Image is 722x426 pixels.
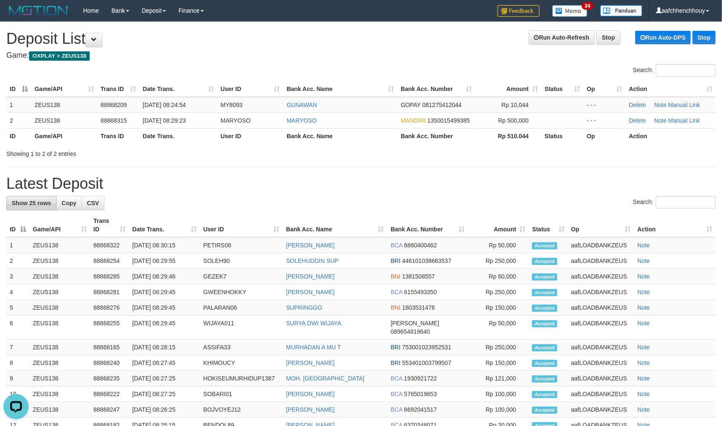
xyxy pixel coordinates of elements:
a: Note [637,375,650,382]
td: [DATE] 08:30:15 [129,237,200,253]
span: Copy 1930921722 to clipboard [404,375,437,382]
a: Copy [56,196,82,210]
a: Delete [629,117,646,124]
td: Rp 60,000 [468,269,529,284]
th: Amount: activate to sort column ascending [475,81,541,97]
span: Accepted [532,242,557,249]
a: Stop [596,30,620,45]
img: panduan.png [600,5,642,16]
th: Game/API: activate to sort column ascending [29,213,90,237]
a: [PERSON_NAME] [286,406,334,413]
td: 88868247 [90,402,129,418]
td: KHIMOUCY [200,355,283,371]
td: Rp 100,000 [468,386,529,402]
span: GOPAY [401,102,420,108]
a: SOLEHUDDIN SUP [286,257,338,264]
span: BCA [390,375,402,382]
td: 1 [6,237,29,253]
img: Feedback.jpg [497,5,540,17]
a: [PERSON_NAME] [286,391,334,397]
span: CSV [87,200,99,206]
span: Accepted [532,320,557,327]
a: MURHADAN A MU T [286,344,341,351]
a: [PERSON_NAME] [286,273,334,280]
td: 88868235 [90,371,129,386]
td: 2 [6,253,29,269]
a: SURYA DWI WIJAYA [286,320,341,327]
td: 88868222 [90,386,129,402]
td: SOBARI01 [200,386,283,402]
a: [PERSON_NAME] [286,289,334,295]
td: Rp 250,000 [468,284,529,300]
th: Action: activate to sort column ascending [634,213,716,237]
td: 88868322 [90,237,129,253]
div: Showing 1 to 2 of 2 entries [6,146,294,158]
th: User ID: activate to sort column ascending [200,213,283,237]
td: GWEENHOKKY [200,284,283,300]
a: [PERSON_NAME] [286,359,334,366]
th: User ID: activate to sort column ascending [217,81,283,97]
td: Rp 150,000 [468,300,529,316]
td: 9 [6,371,29,386]
td: ZEUS138 [31,113,97,128]
span: Accepted [532,375,557,383]
th: Action: activate to sort column ascending [626,81,716,97]
span: 34 [582,2,593,10]
span: BCA [390,242,402,249]
label: Search: [633,64,716,77]
span: Show 25 rows [12,200,51,206]
td: 3 [6,269,29,284]
th: Game/API: activate to sort column ascending [31,81,97,97]
span: MARYOSO [221,117,251,124]
img: Button%20Memo.svg [552,5,588,17]
input: Search: [656,196,716,209]
td: 5 [6,300,29,316]
a: Note [637,391,650,397]
input: Search: [656,64,716,77]
a: Note [637,406,650,413]
span: Copy 6860400462 to clipboard [404,242,437,249]
a: Run Auto-DPS [635,31,691,44]
span: 88868209 [101,102,127,108]
td: ZEUS138 [31,97,97,113]
td: 7 [6,340,29,355]
a: Note [637,273,650,280]
span: BNI [390,273,400,280]
td: aafLOADBANKZEUS [568,316,634,340]
span: BNI [390,304,400,311]
span: Rp 10,044 [502,102,529,108]
span: [DATE] 08:24:54 [143,102,186,108]
a: Manual Link [669,117,701,124]
span: Copy 1803531476 to clipboard [402,304,435,311]
a: Note [637,289,650,295]
td: [DATE] 08:27:25 [129,371,200,386]
span: Accepted [532,258,557,265]
td: [DATE] 08:29:55 [129,253,200,269]
th: Op: activate to sort column ascending [583,81,626,97]
td: 88868276 [90,300,129,316]
td: 88868165 [90,340,129,355]
td: ZEUS138 [29,386,90,402]
th: Bank Acc. Name: activate to sort column ascending [283,213,387,237]
td: ZEUS138 [29,355,90,371]
th: Trans ID [97,128,139,144]
td: [DATE] 08:29:45 [129,300,200,316]
a: Stop [693,31,716,44]
td: - - - [583,113,626,128]
td: 88868281 [90,284,129,300]
td: ZEUS138 [29,284,90,300]
td: 4 [6,284,29,300]
td: aafLOADBANKZEUS [568,402,634,418]
td: BOJVOYEJ12 [200,402,283,418]
span: Accepted [532,289,557,296]
span: [DATE] 08:29:23 [143,117,186,124]
td: ZEUS138 [29,340,90,355]
th: Trans ID: activate to sort column ascending [97,81,139,97]
span: Copy 6155493350 to clipboard [404,289,437,295]
a: Note [637,359,650,366]
span: BRI [390,257,400,264]
td: Rp 100,000 [468,402,529,418]
span: Copy 753001023952531 to clipboard [402,344,452,351]
th: Bank Acc. Name: activate to sort column ascending [283,81,398,97]
td: Rp 50,000 [468,316,529,340]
